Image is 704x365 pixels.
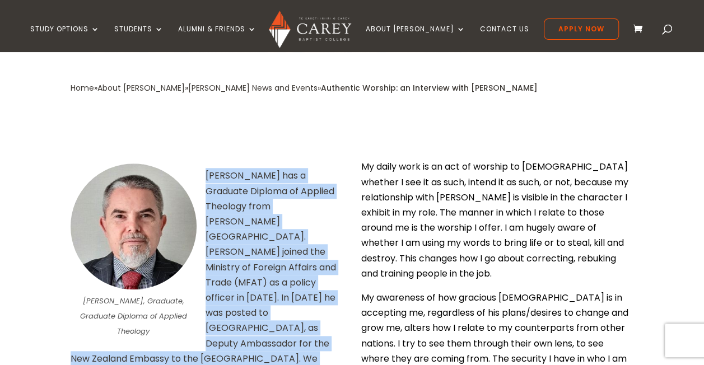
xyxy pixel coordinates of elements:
a: Students [114,25,164,52]
a: Contact Us [480,25,529,52]
div: Authentic Worship: an Interview with [PERSON_NAME] [321,81,538,96]
a: [PERSON_NAME] News and Events [188,82,318,93]
a: Study Options [30,25,100,52]
a: About [PERSON_NAME] [97,82,185,93]
a: Home [71,82,94,93]
div: » » » [71,81,321,96]
a: Alumni & Friends [178,25,257,52]
a: Apply Now [544,18,619,40]
img: Carey Baptist College [269,11,351,48]
em: [PERSON_NAME], Graduate, Graduate Diploma of Applied Theology [80,296,187,336]
a: About [PERSON_NAME] [366,25,465,52]
p: My daily work is an act of worship to [DEMOGRAPHIC_DATA] whether I see it as such, intend it as s... [361,159,634,290]
img: Profile of Tim Given [71,163,197,289]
